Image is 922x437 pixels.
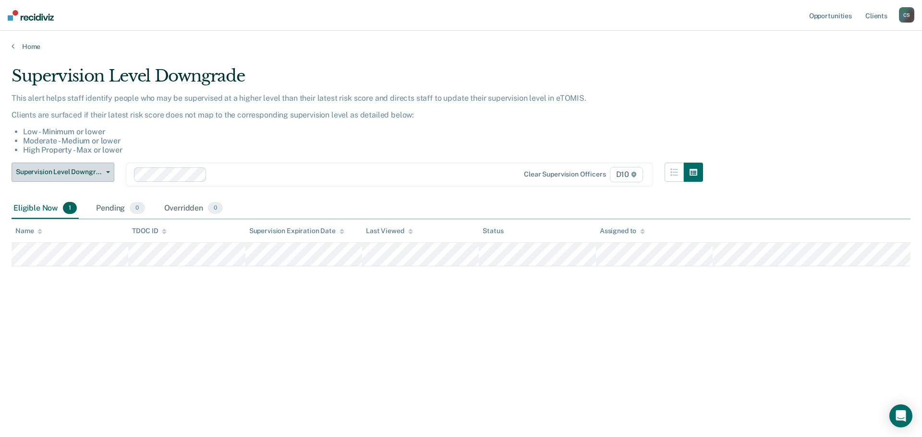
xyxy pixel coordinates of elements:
p: This alert helps staff identify people who may be supervised at a higher level than their latest ... [12,94,703,103]
img: Recidiviz [8,10,54,21]
div: Last Viewed [366,227,412,235]
div: Overridden0 [162,198,225,219]
button: CS [899,7,914,23]
div: TDOC ID [132,227,167,235]
span: D10 [610,167,643,182]
div: Assigned to [600,227,645,235]
div: Pending0 [94,198,146,219]
div: Eligible Now1 [12,198,79,219]
span: 0 [208,202,223,214]
div: Open Intercom Messenger [889,404,912,427]
span: 0 [130,202,145,214]
div: C S [899,7,914,23]
li: High Property - Max or lower [23,145,703,154]
li: Moderate - Medium or lower [23,136,703,145]
li: Low - Minimum or lower [23,127,703,136]
span: 1 [63,202,77,214]
p: Clients are surfaced if their latest risk score does not map to the corresponding supervision lev... [12,110,703,119]
div: Name [15,227,42,235]
div: Supervision Level Downgrade [12,66,703,94]
div: Status [483,227,503,235]
button: Supervision Level Downgrade [12,163,114,182]
a: Home [12,42,910,51]
div: Supervision Expiration Date [249,227,344,235]
span: Supervision Level Downgrade [16,168,102,176]
div: Clear supervision officers [524,170,606,178]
